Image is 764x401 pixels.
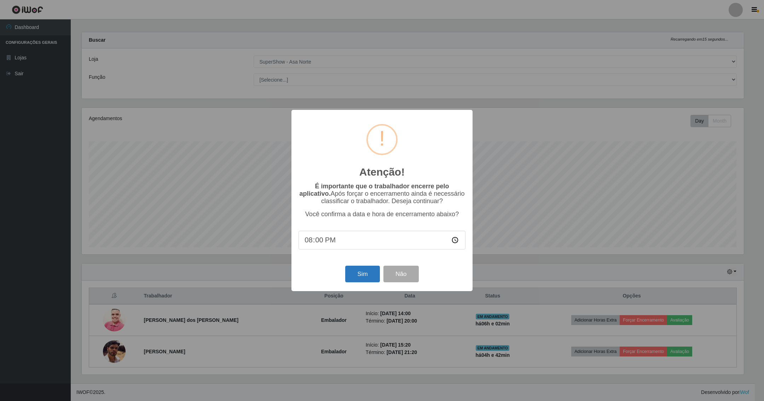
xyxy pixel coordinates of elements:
button: Não [383,266,418,282]
h2: Atenção! [359,166,405,178]
button: Sim [345,266,380,282]
p: Você confirma a data e hora de encerramento abaixo? [299,211,465,218]
b: É importante que o trabalhador encerre pelo aplicativo. [299,183,449,197]
p: Após forçar o encerramento ainda é necessário classificar o trabalhador. Deseja continuar? [299,183,465,205]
